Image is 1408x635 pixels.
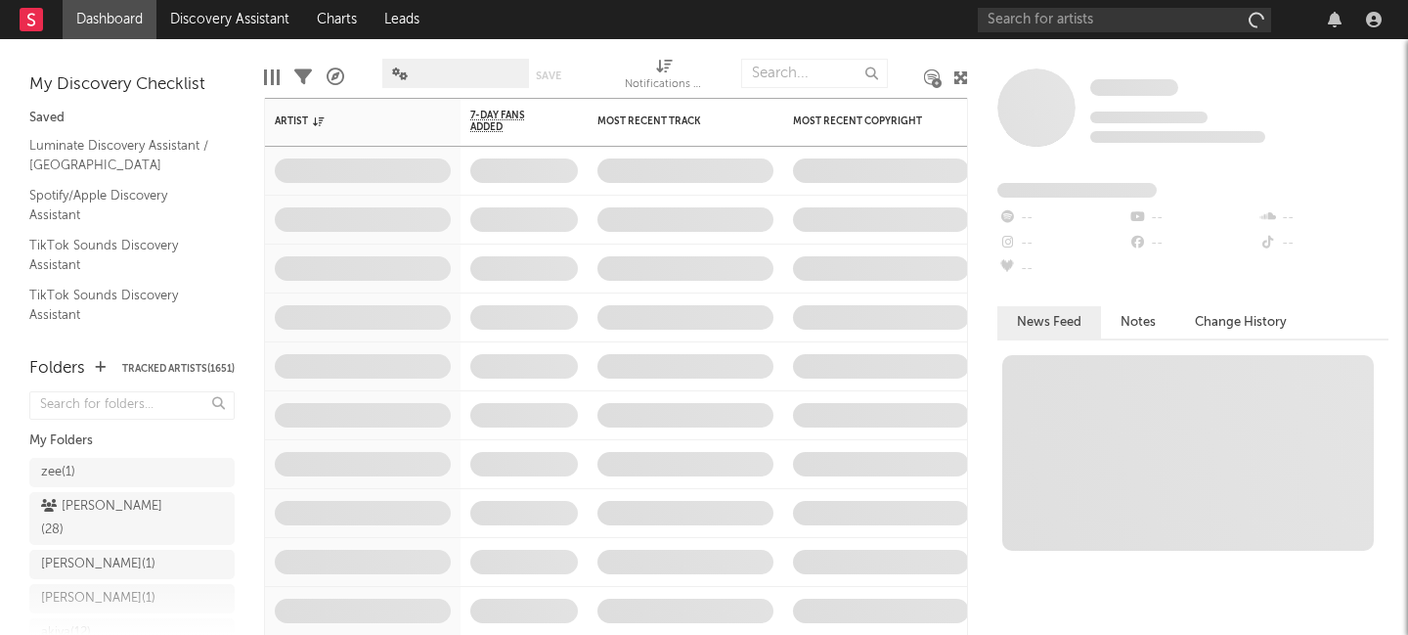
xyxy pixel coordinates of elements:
[29,185,215,225] a: Spotify/Apple Discovery Assistant
[29,391,235,420] input: Search for folders...
[1090,131,1265,143] span: 0 fans last week
[997,183,1157,198] span: Fans Added by Platform
[1090,112,1208,123] span: Tracking Since: [DATE]
[41,461,75,484] div: zee ( 1 )
[41,587,155,611] div: [PERSON_NAME] ( 1 )
[29,584,235,613] a: [PERSON_NAME](1)
[29,430,235,453] div: My Folders
[29,107,235,130] div: Saved
[29,458,235,487] a: zee(1)
[29,285,215,325] a: TikTok Sounds Discovery Assistant
[29,357,85,381] div: Folders
[29,135,215,175] a: Luminate Discovery Assistant / [GEOGRAPHIC_DATA]
[1127,205,1257,231] div: --
[41,495,179,542] div: [PERSON_NAME] ( 28 )
[1175,306,1306,339] button: Change History
[294,49,312,106] div: Filters
[29,73,235,97] div: My Discovery Checklist
[793,115,940,127] div: Most Recent Copyright
[997,306,1101,339] button: News Feed
[470,110,549,133] span: 7-Day Fans Added
[264,49,280,106] div: Edit Columns
[741,59,888,88] input: Search...
[275,115,421,127] div: Artist
[1258,205,1388,231] div: --
[41,553,155,576] div: [PERSON_NAME] ( 1 )
[536,70,561,81] button: Save
[1101,306,1175,339] button: Notes
[625,73,703,97] div: Notifications (Artist)
[597,115,744,127] div: Most Recent Track
[1127,231,1257,256] div: --
[997,231,1127,256] div: --
[997,256,1127,282] div: --
[122,364,235,374] button: Tracked Artists(1651)
[29,235,215,275] a: TikTok Sounds Discovery Assistant
[29,492,235,545] a: [PERSON_NAME](28)
[327,49,344,106] div: A&R Pipeline
[1090,79,1178,96] span: Some Artist
[625,49,703,106] div: Notifications (Artist)
[997,205,1127,231] div: --
[978,8,1271,32] input: Search for artists
[1090,78,1178,98] a: Some Artist
[29,550,235,579] a: [PERSON_NAME](1)
[1258,231,1388,256] div: --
